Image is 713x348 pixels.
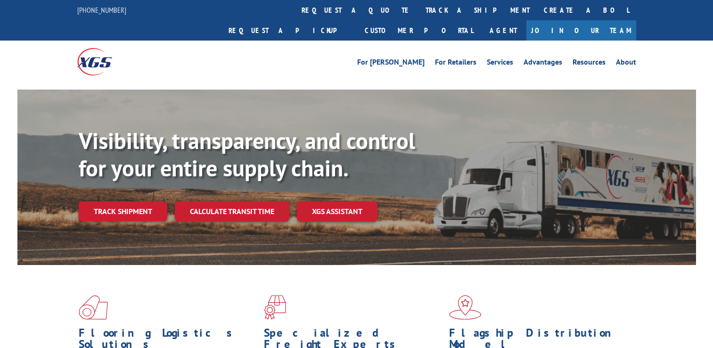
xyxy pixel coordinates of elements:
a: For [PERSON_NAME] [357,58,425,69]
a: [PHONE_NUMBER] [77,5,126,15]
img: xgs-icon-flagship-distribution-model-red [449,295,482,320]
a: XGS ASSISTANT [297,201,377,222]
a: Resources [573,58,606,69]
a: Agent [480,20,526,41]
a: Advantages [524,58,562,69]
img: xgs-icon-focused-on-flooring-red [264,295,286,320]
a: Join Our Team [526,20,636,41]
b: Visibility, transparency, and control for your entire supply chain. [79,126,415,182]
a: Request a pickup [221,20,358,41]
img: xgs-icon-total-supply-chain-intelligence-red [79,295,108,320]
a: For Retailers [435,58,476,69]
a: Customer Portal [358,20,480,41]
a: Calculate transit time [175,201,289,222]
a: Services [487,58,513,69]
a: Track shipment [79,201,167,221]
a: About [616,58,636,69]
